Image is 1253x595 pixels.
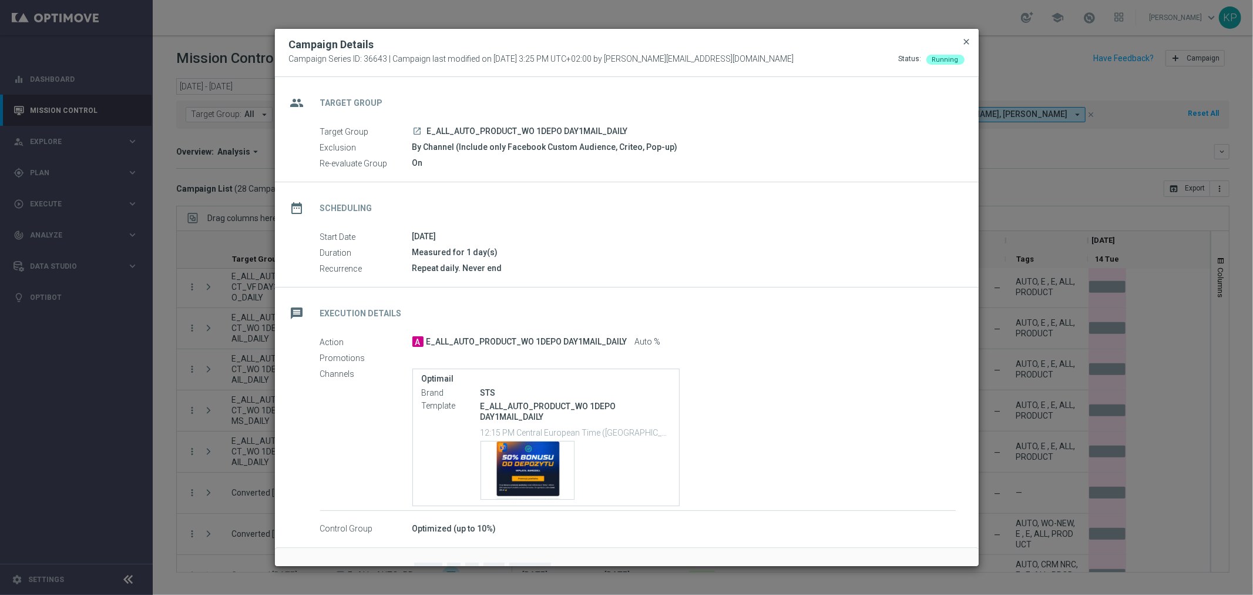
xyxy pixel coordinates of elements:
h2: Execution Details [320,308,402,319]
colored-tag: Running [926,54,965,63]
div: Status: [899,54,922,65]
p: E_ALL_AUTO_PRODUCT_WO 1DEPO DAY1MAIL_DAILY [481,401,670,422]
label: Exclusion [320,142,412,153]
span: E [465,563,479,581]
label: Brand [422,388,481,399]
label: Duration [320,248,412,258]
label: Target Group [320,126,412,137]
div: Measured for 1 day(s) [412,246,956,258]
label: Channels [320,369,412,379]
label: Template [422,401,481,412]
i: group [287,92,308,113]
label: Action [320,337,412,347]
span: E_ALL_AUTO_PRODUCT_WO 1DEPO DAY1MAIL_DAILY [426,337,627,347]
span: AUTO [414,563,442,581]
span: E [447,563,461,581]
a: launch [412,126,423,137]
label: Start Date [320,232,412,242]
span: Campaign Series ID: 36643 | Campaign last modified on [DATE] 3:25 PM UTC+02:00 by [PERSON_NAME][E... [289,54,794,65]
label: Tags [322,563,414,581]
i: date_range [287,198,308,219]
div: Repeat daily. Never end [412,262,956,274]
div: Optimized (up to 10%) [412,523,956,534]
h2: Scheduling [320,203,372,214]
div: By Channel (Include only Facebook Custom Audience, Criteo, Pop-up) [412,141,956,153]
span: close [962,37,972,46]
h2: Campaign Details [289,38,374,52]
span: ALL [483,563,505,581]
label: Control Group [320,524,412,534]
div: On [412,157,956,169]
i: message [287,303,308,324]
label: Promotions [320,353,412,363]
p: 12:15 PM Central European Time ([GEOGRAPHIC_DATA]) (UTC +02:00) [481,426,670,438]
label: Optimail [422,374,670,384]
label: Recurrence [320,263,412,274]
span: Running [932,56,959,63]
label: Re-evaluate Group [320,158,412,169]
span: Auto % [635,337,661,347]
div: [DATE] [412,230,956,242]
span: E_ALL_AUTO_PRODUCT_WO 1DEPO DAY1MAIL_DAILY [427,126,628,137]
h2: Target Group [320,98,383,109]
i: launch [413,126,422,136]
div: STS [481,387,670,399]
span: A [412,336,424,347]
span: PRODUCT [509,563,551,581]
